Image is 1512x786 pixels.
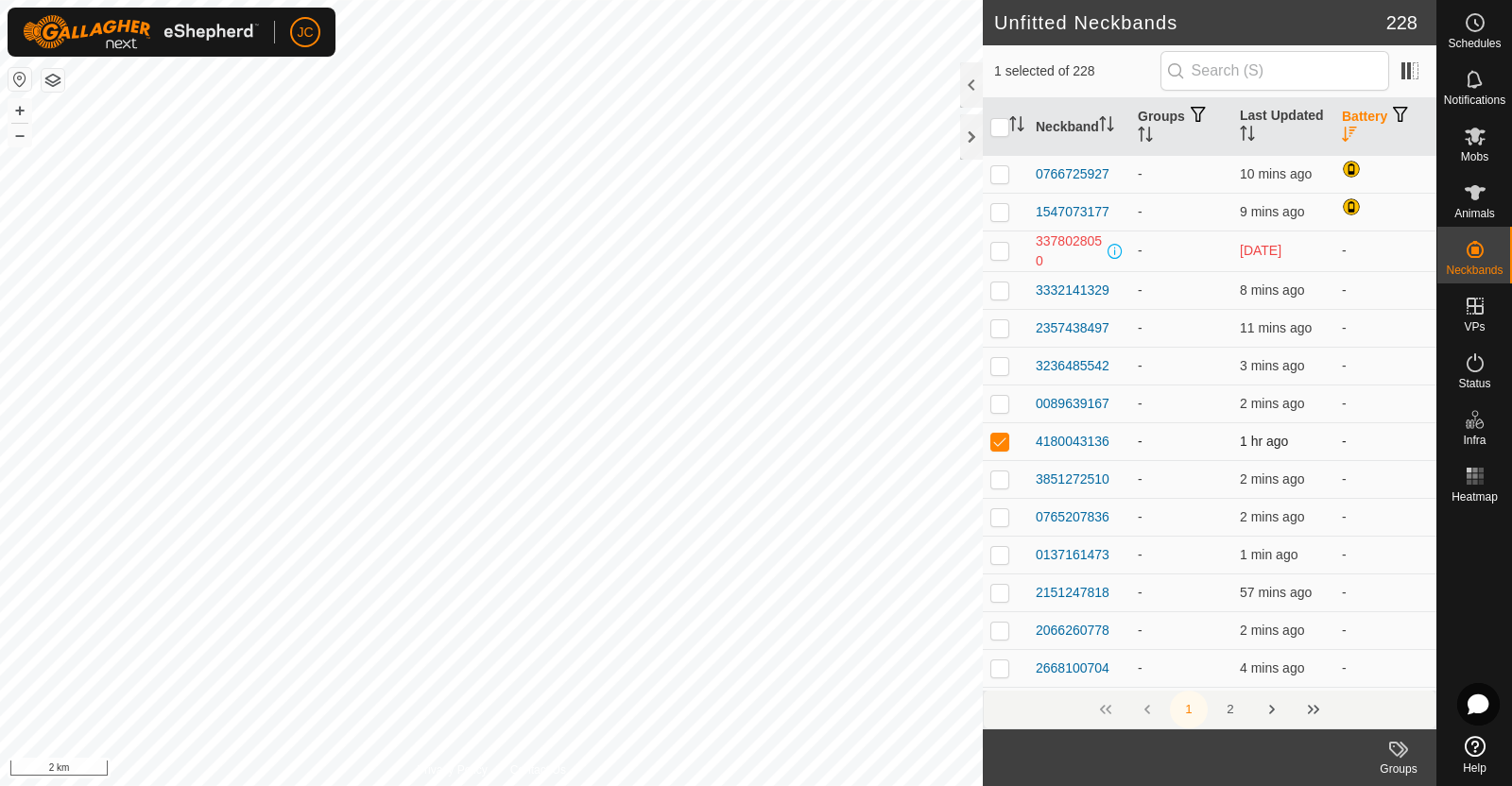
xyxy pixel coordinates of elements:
p-sorticon: Activate to sort [1099,119,1114,134]
a: Help [1437,728,1512,781]
th: Groups [1130,98,1232,156]
p-sorticon: Activate to sort [1009,119,1024,134]
td: - [1334,231,1436,271]
td: - [1130,155,1232,193]
div: 3378028050 [1036,231,1104,271]
h2: Unfitted Neckbands [994,11,1386,34]
th: Battery [1334,98,1436,156]
span: 19 Aug 2025, 8:19 pm [1240,358,1304,373]
div: 3236485542 [1036,356,1109,376]
td: - [1130,271,1232,309]
span: 19 Aug 2025, 7:21 pm [1240,434,1288,449]
span: 19 Aug 2025, 8:20 pm [1240,623,1304,638]
div: 0766725927 [1036,164,1109,184]
span: Heatmap [1452,491,1498,503]
span: 18 Aug 2025, 7:20 am [1240,243,1281,258]
span: 19 Aug 2025, 8:20 pm [1240,547,1297,562]
span: 1 selected of 228 [994,61,1160,81]
td: - [1130,536,1232,573]
td: - [1130,460,1232,498]
button: – [9,124,31,146]
span: 19 Aug 2025, 8:17 pm [1240,660,1304,675]
span: 19 Aug 2025, 8:10 pm [1240,320,1312,335]
div: 4180043136 [1036,432,1109,452]
button: 1 [1170,691,1208,728]
div: 0137161473 [1036,545,1109,565]
div: 2066260778 [1036,621,1109,641]
td: - [1334,498,1436,536]
td: - [1130,384,1232,422]
td: - [1334,384,1436,422]
td: - [1334,271,1436,309]
th: Last Updated [1232,98,1334,156]
span: Animals [1454,208,1495,219]
td: - [1130,649,1232,687]
td: - [1334,573,1436,611]
a: Contact Us [510,761,566,778]
div: 3332141329 [1036,281,1109,300]
span: 19 Aug 2025, 8:19 pm [1240,509,1304,524]
button: 2 [1211,691,1249,728]
td: - [1334,687,1436,725]
td: - [1130,193,1232,231]
div: 2151247818 [1036,583,1109,603]
span: 19 Aug 2025, 8:12 pm [1240,204,1304,219]
div: 3851272510 [1036,470,1109,489]
button: Last Page [1295,691,1332,728]
td: - [1334,309,1436,347]
span: 19 Aug 2025, 7:24 pm [1240,585,1312,600]
div: 2668100704 [1036,658,1109,678]
span: Schedules [1448,38,1501,49]
span: 19 Aug 2025, 8:19 pm [1240,396,1304,411]
td: - [1334,536,1436,573]
div: 0765207836 [1036,507,1109,527]
td: - [1334,460,1436,498]
span: 19 Aug 2025, 8:19 pm [1240,471,1304,487]
span: 228 [1386,9,1417,37]
span: Notifications [1444,94,1505,106]
p-sorticon: Activate to sort [1342,129,1357,145]
span: 19 Aug 2025, 8:12 pm [1240,166,1312,181]
div: Groups [1361,760,1436,777]
div: 1547073177 [1036,202,1109,222]
td: - [1130,231,1232,271]
th: Neckband [1028,98,1130,156]
button: Reset Map [9,68,31,91]
button: Map Layers [42,69,64,92]
p-sorticon: Activate to sort [1240,128,1255,144]
td: - [1130,309,1232,347]
span: Mobs [1461,151,1488,162]
button: Next Page [1253,691,1291,728]
td: - [1130,573,1232,611]
input: Search (S) [1160,51,1389,91]
a: Privacy Policy [417,761,488,778]
span: JC [297,23,313,43]
td: - [1130,498,1232,536]
td: - [1130,422,1232,460]
span: VPs [1464,321,1485,333]
td: - [1130,687,1232,725]
td: - [1334,347,1436,384]
span: 19 Aug 2025, 8:14 pm [1240,282,1304,298]
td: - [1334,611,1436,649]
td: - [1130,611,1232,649]
span: Help [1463,762,1486,774]
span: Neckbands [1446,265,1503,276]
img: Gallagher Logo [23,15,259,49]
span: Infra [1463,435,1486,446]
p-sorticon: Activate to sort [1138,129,1153,145]
div: 2357438497 [1036,318,1109,338]
div: 0089639167 [1036,394,1109,414]
td: - [1334,649,1436,687]
td: - [1334,422,1436,460]
span: Status [1458,378,1490,389]
button: + [9,99,31,122]
td: - [1130,347,1232,384]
